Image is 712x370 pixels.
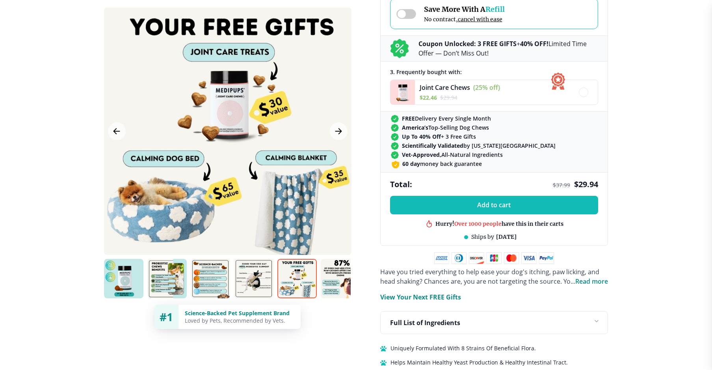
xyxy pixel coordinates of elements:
button: Add to cart [390,196,598,214]
span: (25% off) [473,83,500,92]
span: Read more [575,277,608,286]
b: Coupon Unlocked: 3 FREE GIFTS [418,39,517,48]
div: Science-Backed Pet Supplement Brand [185,309,294,317]
span: Total: [390,179,412,190]
span: Add to cart [477,201,511,209]
span: Top-Selling Dog Chews [402,124,489,131]
span: Have you tried everything to help ease your dog's itching, paw licking, and [380,268,599,276]
button: Next Image [330,122,348,140]
img: Probiotic Dog Chews | Natural Dog Supplements [277,259,317,298]
span: cancel with ease [458,16,502,23]
span: + 3 Free Gifts [402,133,476,140]
img: payment methods [434,252,554,264]
span: $ 22.46 [420,94,437,101]
span: money back guarantee [402,160,482,167]
strong: Vet-Approved, [402,151,441,158]
span: No contract, [424,16,505,23]
span: head shaking? Chances are, you are not targeting the source. Yo [380,277,571,286]
strong: Scientifically Validated [402,142,463,149]
span: Save More With A [424,5,505,14]
span: Ships by [471,233,494,240]
img: Probiotic Dog Chews | Natural Dog Supplements [321,259,360,298]
p: Full List of Ingredients [390,318,460,327]
span: $ 29.94 [440,94,457,101]
b: 40% OFF! [520,39,548,48]
span: $ 29.94 [574,179,598,190]
img: Joint Care Chews - Medipups [390,80,415,104]
span: ... [571,277,608,286]
strong: America’s [402,124,428,131]
span: Helps Maintain Healthy Yeast Production & Healthy Intestinal Tract. [390,358,568,367]
div: Loved by Pets, Recommended by Vets. [185,317,294,324]
img: Probiotic Dog Chews | Natural Dog Supplements [191,259,230,298]
strong: FREE [402,115,415,122]
strong: Up To 40% Off [402,133,441,140]
span: All-Natural Ingredients [402,151,503,158]
div: Hurry! have this in their carts [435,220,563,227]
span: #1 [160,309,173,324]
img: Probiotic Dog Chews | Natural Dog Supplements [104,259,143,298]
span: [DATE] [496,233,517,240]
strong: 60 day [402,160,420,167]
span: by [US_STATE][GEOGRAPHIC_DATA] [402,142,556,149]
img: Probiotic Dog Chews | Natural Dog Supplements [147,259,187,298]
p: View Your Next FREE Gifts [380,292,461,302]
span: Joint Care Chews [420,83,470,92]
span: Uniquely Formulated With 8 Strains Of Beneficial Flora. [390,344,536,353]
img: Probiotic Dog Chews | Natural Dog Supplements [234,259,273,298]
button: Previous Image [108,122,126,140]
span: Delivery Every Single Month [402,115,491,122]
span: Refill [485,5,505,14]
p: + Limited Time Offer — Don’t Miss Out! [418,39,598,58]
span: 3 . Frequently bought with: [390,68,462,76]
span: $ 37.99 [553,181,570,189]
span: Over 1000 people [454,220,502,227]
